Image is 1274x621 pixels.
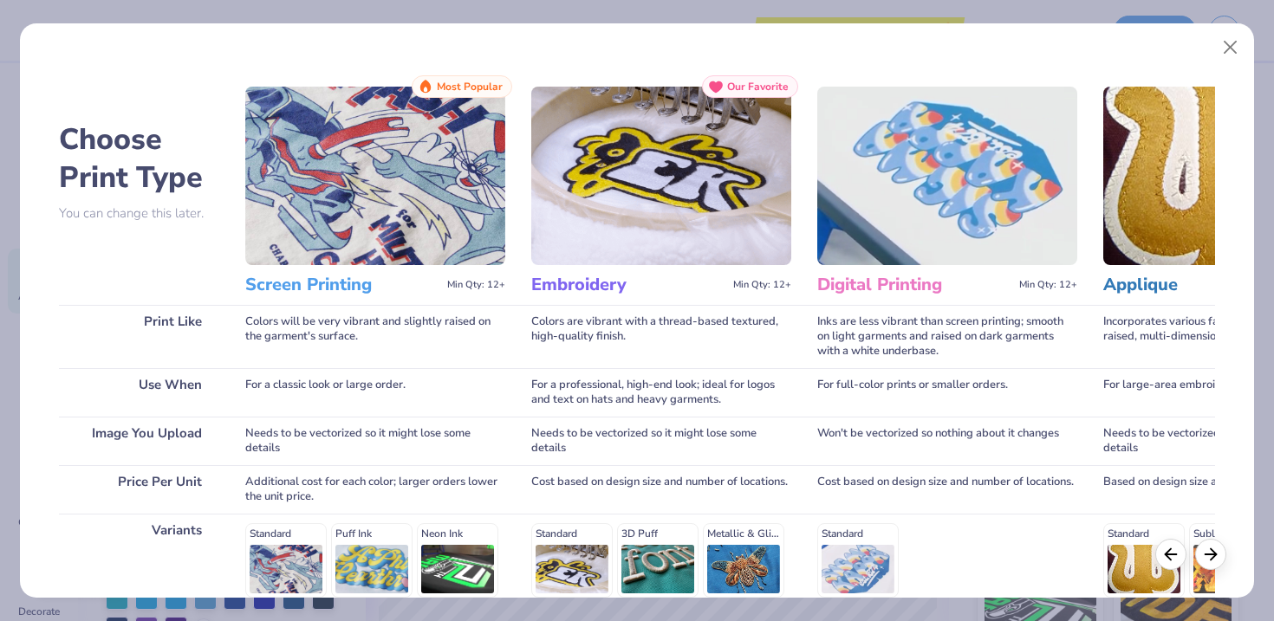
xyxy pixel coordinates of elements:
[531,274,726,296] h3: Embroidery
[733,279,791,291] span: Min Qty: 12+
[531,465,791,514] div: Cost based on design size and number of locations.
[727,81,789,93] span: Our Favorite
[59,305,219,368] div: Print Like
[817,465,1077,514] div: Cost based on design size and number of locations.
[245,305,505,368] div: Colors will be very vibrant and slightly raised on the garment's surface.
[817,417,1077,465] div: Won't be vectorized so nothing about it changes
[59,465,219,514] div: Price Per Unit
[531,368,791,417] div: For a professional, high-end look; ideal for logos and text on hats and heavy garments.
[1019,279,1077,291] span: Min Qty: 12+
[531,87,791,265] img: Embroidery
[59,417,219,465] div: Image You Upload
[59,120,219,197] h2: Choose Print Type
[245,417,505,465] div: Needs to be vectorized so it might lose some details
[817,368,1077,417] div: For full-color prints or smaller orders.
[1214,31,1247,64] button: Close
[245,87,505,265] img: Screen Printing
[447,279,505,291] span: Min Qty: 12+
[245,465,505,514] div: Additional cost for each color; larger orders lower the unit price.
[531,417,791,465] div: Needs to be vectorized so it might lose some details
[245,274,440,296] h3: Screen Printing
[59,368,219,417] div: Use When
[817,274,1012,296] h3: Digital Printing
[245,368,505,417] div: For a classic look or large order.
[59,206,219,221] p: You can change this later.
[437,81,503,93] span: Most Popular
[531,305,791,368] div: Colors are vibrant with a thread-based textured, high-quality finish.
[817,305,1077,368] div: Inks are less vibrant than screen printing; smooth on light garments and raised on dark garments ...
[817,87,1077,265] img: Digital Printing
